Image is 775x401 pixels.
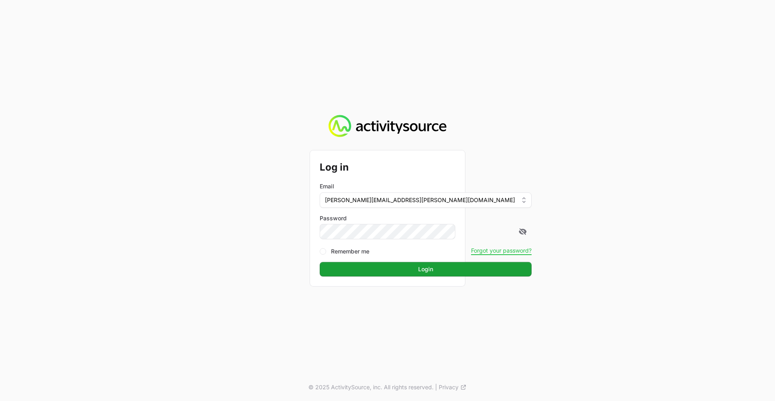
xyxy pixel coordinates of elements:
button: Forgot your password? [471,247,532,254]
span: | [435,383,437,391]
a: Privacy [439,383,467,391]
label: Remember me [331,247,369,255]
span: [PERSON_NAME][EMAIL_ADDRESS][PERSON_NAME][DOMAIN_NAME] [325,196,515,204]
span: Login [418,264,433,274]
label: Password [320,214,532,222]
p: © 2025 ActivitySource, inc. All rights reserved. [308,383,434,391]
img: Activity Source [329,115,446,137]
button: Login [320,262,532,276]
button: [PERSON_NAME][EMAIL_ADDRESS][PERSON_NAME][DOMAIN_NAME] [320,192,532,208]
label: Email [320,182,334,190]
h2: Log in [320,160,532,175]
